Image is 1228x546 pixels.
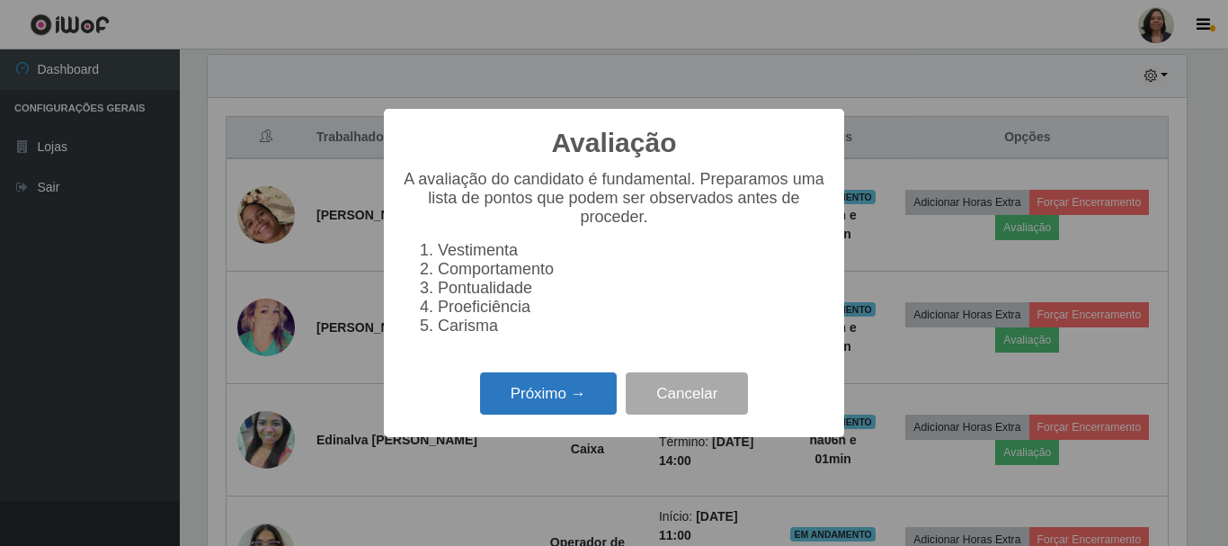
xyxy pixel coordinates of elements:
[480,372,617,415] button: Próximo →
[402,170,826,227] p: A avaliação do candidato é fundamental. Preparamos uma lista de pontos que podem ser observados a...
[552,127,677,159] h2: Avaliação
[438,260,826,279] li: Comportamento
[438,317,826,336] li: Carisma
[438,241,826,260] li: Vestimenta
[438,298,826,317] li: Proeficiência
[626,372,748,415] button: Cancelar
[438,279,826,298] li: Pontualidade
